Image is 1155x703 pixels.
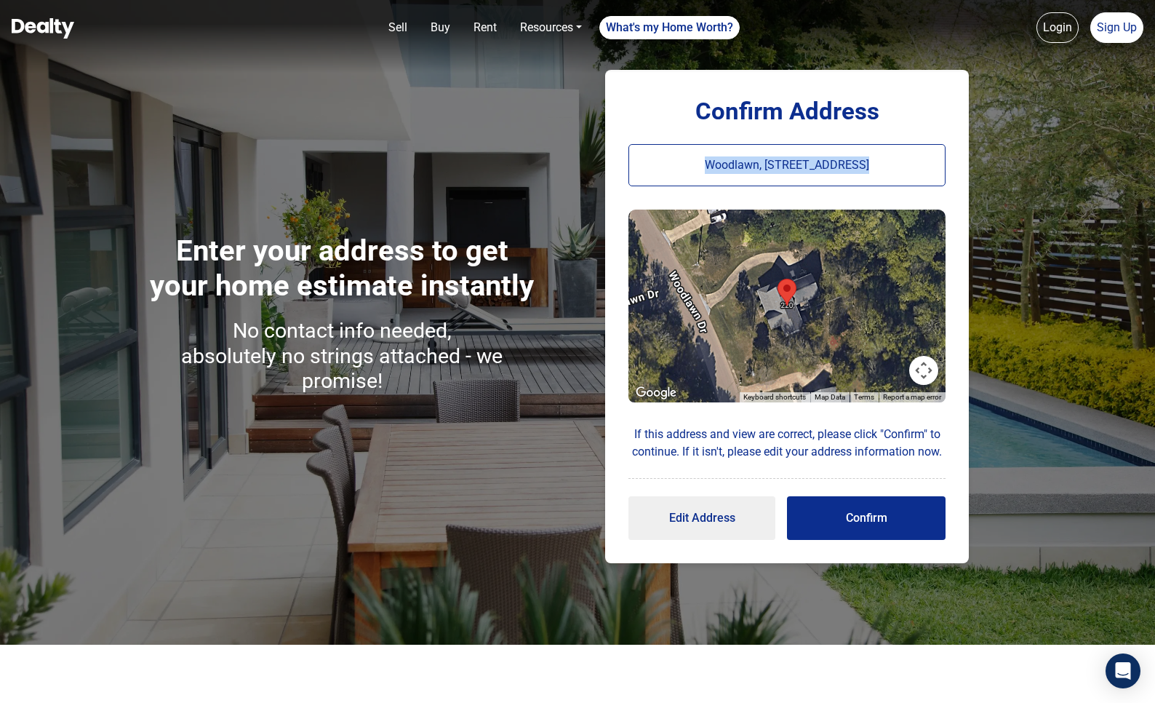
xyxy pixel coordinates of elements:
[628,93,946,130] div: Confirm Address
[145,318,538,393] h3: No contact info needed, absolutely no strings attached - we promise!
[628,426,946,461] p: If this address and view are correct, please click "Confirm" to continue. If it isn't, please edi...
[12,18,74,39] img: Dealty - Buy, Sell & Rent Homes
[599,16,740,39] a: What's my Home Worth?
[787,496,946,540] button: Confirm
[1036,12,1079,43] a: Login
[514,13,588,42] a: Resources
[632,384,680,402] a: Open this area in Google Maps (opens a new window)
[854,393,874,401] a: Terms (opens in new tab)
[628,144,946,186] p: Woodlawn, [STREET_ADDRESS]
[1106,654,1140,688] div: Open Intercom Messenger
[743,392,806,402] button: Keyboard shortcuts
[632,384,680,402] img: Google
[815,392,845,402] button: Map Data
[145,234,538,399] h1: Enter your address to get your home estimate instantly
[883,393,941,401] a: Report a map error
[628,496,775,540] button: Edit Address
[7,659,51,703] iframe: BigID CMP Widget
[383,13,413,42] a: Sell
[1090,12,1143,43] a: Sign Up
[425,13,456,42] a: Buy
[909,356,938,385] button: Map camera controls
[468,13,503,42] a: Rent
